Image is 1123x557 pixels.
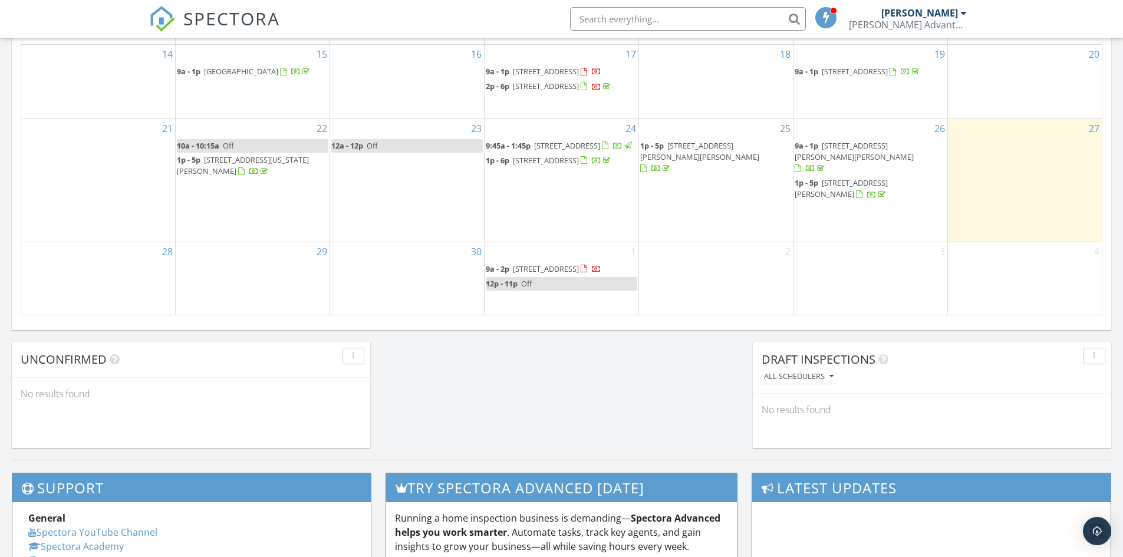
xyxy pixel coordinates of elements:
[485,118,639,242] td: Go to September 24, 2025
[753,394,1111,426] div: No results found
[21,45,176,118] td: Go to September 14, 2025
[849,19,967,31] div: Willis Advantage Home Inspections
[795,66,921,77] a: 9a - 1p [STREET_ADDRESS]
[638,45,793,118] td: Go to September 18, 2025
[486,263,601,274] a: 9a - 2p [STREET_ADDRESS]
[160,45,175,64] a: Go to September 14, 2025
[176,242,330,314] td: Go to September 29, 2025
[28,512,65,525] strong: General
[330,45,485,118] td: Go to September 16, 2025
[947,242,1102,314] td: Go to October 4, 2025
[764,373,834,381] div: All schedulers
[822,66,888,77] span: [STREET_ADDRESS]
[469,119,484,138] a: Go to September 23, 2025
[795,176,946,202] a: 1p - 5p [STREET_ADDRESS][PERSON_NAME]
[469,242,484,261] a: Go to September 30, 2025
[314,45,330,64] a: Go to September 15, 2025
[795,177,818,188] span: 1p - 5p
[486,154,637,168] a: 1p - 6p [STREET_ADDRESS]
[28,540,124,553] a: Spectora Academy
[21,242,176,314] td: Go to September 28, 2025
[795,139,946,176] a: 9a - 1p [STREET_ADDRESS][PERSON_NAME][PERSON_NAME]
[932,119,947,138] a: Go to September 26, 2025
[204,66,278,77] span: [GEOGRAPHIC_DATA]
[486,81,612,91] a: 2p - 6p [STREET_ADDRESS]
[513,263,579,274] span: [STREET_ADDRESS]
[486,81,509,91] span: 2p - 6p
[485,45,639,118] td: Go to September 17, 2025
[395,511,729,553] p: Running a home inspection business is demanding— . Automate tasks, track key agents, and gain ins...
[762,351,875,367] span: Draft Inspections
[486,155,612,166] a: 1p - 6p [STREET_ADDRESS]
[12,473,371,502] h3: Support
[762,369,836,385] button: All schedulers
[947,45,1102,118] td: Go to September 20, 2025
[183,6,280,31] span: SPECTORA
[752,473,1111,502] h3: Latest Updates
[628,242,638,261] a: Go to October 1, 2025
[640,140,759,162] span: [STREET_ADDRESS][PERSON_NAME][PERSON_NAME]
[176,45,330,118] td: Go to September 15, 2025
[386,473,737,502] h3: Try spectora advanced [DATE]
[513,81,579,91] span: [STREET_ADDRESS]
[223,140,234,151] span: Off
[783,242,793,261] a: Go to October 2, 2025
[177,66,312,77] a: 9a - 1p [GEOGRAPHIC_DATA]
[1092,242,1102,261] a: Go to October 4, 2025
[521,278,532,289] span: Off
[469,45,484,64] a: Go to September 16, 2025
[1086,119,1102,138] a: Go to September 27, 2025
[330,242,485,314] td: Go to September 30, 2025
[331,140,363,151] span: 12a - 12p
[176,118,330,242] td: Go to September 22, 2025
[28,526,157,539] a: Spectora YouTube Channel
[640,140,759,173] a: 1p - 5p [STREET_ADDRESS][PERSON_NAME][PERSON_NAME]
[947,118,1102,242] td: Go to September 27, 2025
[793,242,947,314] td: Go to October 3, 2025
[149,16,280,41] a: SPECTORA
[486,140,531,151] span: 9:45a - 1:45p
[638,118,793,242] td: Go to September 25, 2025
[160,119,175,138] a: Go to September 21, 2025
[395,512,720,539] strong: Spectora Advanced helps you work smarter
[21,351,107,367] span: Unconfirmed
[177,65,328,79] a: 9a - 1p [GEOGRAPHIC_DATA]
[330,118,485,242] td: Go to September 23, 2025
[314,242,330,261] a: Go to September 29, 2025
[486,80,637,94] a: 2p - 6p [STREET_ADDRESS]
[793,118,947,242] td: Go to September 26, 2025
[486,262,637,276] a: 9a - 2p [STREET_ADDRESS]
[623,45,638,64] a: Go to September 17, 2025
[1086,45,1102,64] a: Go to September 20, 2025
[623,119,638,138] a: Go to September 24, 2025
[177,140,219,151] span: 10a - 10:15a
[795,177,888,199] span: [STREET_ADDRESS][PERSON_NAME]
[778,45,793,64] a: Go to September 18, 2025
[177,154,309,176] a: 1p - 5p [STREET_ADDRESS][US_STATE][PERSON_NAME]
[1083,517,1111,545] div: Open Intercom Messenger
[177,66,200,77] span: 9a - 1p
[534,140,600,151] span: [STREET_ADDRESS]
[795,140,914,162] span: [STREET_ADDRESS][PERSON_NAME][PERSON_NAME]
[21,118,176,242] td: Go to September 21, 2025
[486,155,509,166] span: 1p - 6p
[513,155,579,166] span: [STREET_ADDRESS]
[485,242,639,314] td: Go to October 1, 2025
[795,66,818,77] span: 9a - 1p
[640,139,792,176] a: 1p - 5p [STREET_ADDRESS][PERSON_NAME][PERSON_NAME]
[486,66,601,77] a: 9a - 1p [STREET_ADDRESS]
[793,45,947,118] td: Go to September 19, 2025
[177,154,309,176] span: [STREET_ADDRESS][US_STATE][PERSON_NAME]
[638,242,793,314] td: Go to October 2, 2025
[486,263,509,274] span: 9a - 2p
[937,242,947,261] a: Go to October 3, 2025
[778,119,793,138] a: Go to September 25, 2025
[486,278,518,289] span: 12p - 11p
[795,140,914,173] a: 9a - 1p [STREET_ADDRESS][PERSON_NAME][PERSON_NAME]
[486,65,637,79] a: 9a - 1p [STREET_ADDRESS]
[160,242,175,261] a: Go to September 28, 2025
[367,140,378,151] span: Off
[177,153,328,179] a: 1p - 5p [STREET_ADDRESS][US_STATE][PERSON_NAME]
[314,119,330,138] a: Go to September 22, 2025
[486,140,634,151] a: 9:45a - 1:45p [STREET_ADDRESS]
